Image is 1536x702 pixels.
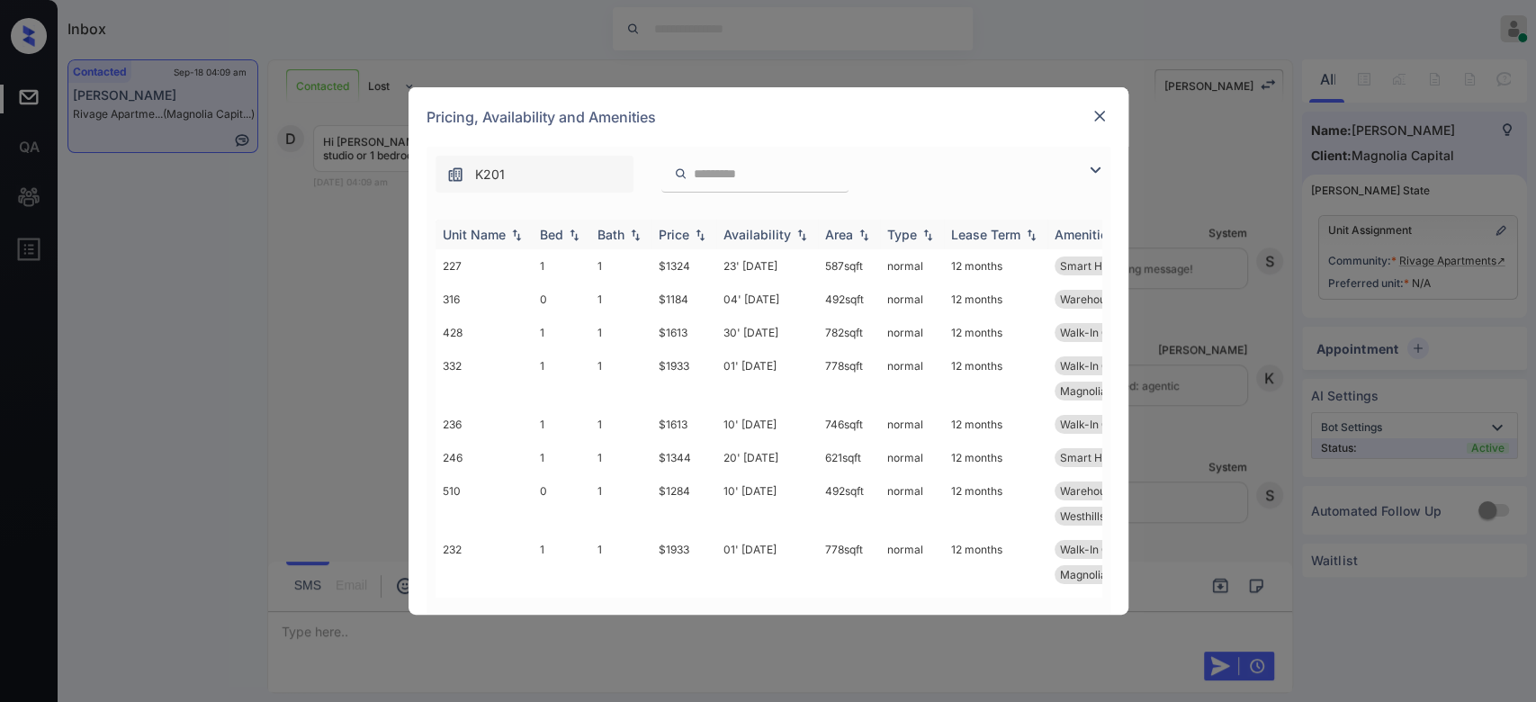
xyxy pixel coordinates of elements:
td: 12 months [944,474,1047,533]
td: 1 [590,249,651,283]
td: 1 [533,349,590,408]
td: normal [880,283,944,316]
img: sorting [919,229,937,241]
span: Walk-In Closet [1060,359,1134,373]
td: $1184 [651,283,716,316]
div: Bath [597,227,624,242]
td: 232 [436,533,533,591]
td: $1933 [651,533,716,591]
td: $1284 [651,474,716,533]
td: 746 sqft [818,408,880,441]
span: Walk-In Closet [1060,326,1134,339]
td: 12 months [944,283,1047,316]
td: 20' [DATE] [716,441,818,474]
span: Walk-In Closet [1060,418,1134,431]
div: Price [659,227,689,242]
div: Lease Term [951,227,1020,242]
td: 0 [533,283,590,316]
div: Type [887,227,917,242]
td: 778 sqft [818,533,880,591]
td: 1 [590,591,651,625]
td: 12 months [944,316,1047,349]
td: 510 [436,474,533,533]
span: Warehouse View ... [1060,484,1156,498]
span: Smart Home Enab... [1060,259,1161,273]
td: 316 [436,283,533,316]
td: 04' [DATE] [716,283,818,316]
img: sorting [626,229,644,241]
img: sorting [1022,229,1040,241]
td: 01' [DATE] [716,533,818,591]
td: $1613 [651,316,716,349]
td: 1 [533,316,590,349]
td: 1 [533,533,590,591]
span: K201 [475,165,505,184]
img: sorting [793,229,811,241]
td: $1933 [651,349,716,408]
td: $1613 [651,408,716,441]
td: 12 months [944,533,1047,591]
td: 1 [533,441,590,474]
div: Bed [540,227,563,242]
td: normal [880,591,944,625]
td: 782 sqft [818,316,880,349]
td: 1 [533,249,590,283]
td: 12 months [944,349,1047,408]
td: 0 [533,474,590,533]
td: 1 [590,533,651,591]
td: 1 [590,474,651,533]
td: 23' [DATE] [716,249,818,283]
td: 11' [DATE] [716,591,818,625]
span: Magnolia Platin... [1060,568,1146,581]
img: sorting [691,229,709,241]
td: 10' [DATE] [716,408,818,441]
td: 0 [533,591,590,625]
td: 492 sqft [818,283,880,316]
div: Pricing, Availability and Amenities [409,87,1128,147]
span: Smart Home Enab... [1060,451,1161,464]
div: Availability [723,227,791,242]
td: 587 sqft [818,249,880,283]
img: icon-zuma [1084,159,1106,181]
td: 1 [533,408,590,441]
span: Walk-In Closet [1060,543,1134,556]
td: normal [880,408,944,441]
td: 778 sqft [818,349,880,408]
td: 236 [436,408,533,441]
td: 428 [436,316,533,349]
img: close [1091,107,1109,125]
img: icon-zuma [674,166,687,182]
span: Warehouse View ... [1060,292,1156,306]
img: sorting [565,229,583,241]
td: 252 [436,591,533,625]
div: Area [825,227,853,242]
td: 227 [436,249,533,283]
div: Amenities [1055,227,1115,242]
td: normal [880,533,944,591]
div: Unit Name [443,227,506,242]
td: $1244 [651,591,716,625]
td: 621 sqft [818,441,880,474]
span: Westhills - STU [1060,509,1138,523]
td: 1 [590,283,651,316]
td: 12 months [944,441,1047,474]
img: icon-zuma [446,166,464,184]
img: sorting [508,229,525,241]
span: Magnolia Platin... [1060,384,1146,398]
td: normal [880,249,944,283]
td: 1 [590,441,651,474]
td: $1344 [651,441,716,474]
td: 12 months [944,408,1047,441]
td: normal [880,349,944,408]
td: 1 [590,349,651,408]
td: normal [880,474,944,533]
td: 1 [590,316,651,349]
td: 12 months [944,591,1047,625]
td: 1 [590,408,651,441]
td: $1324 [651,249,716,283]
td: 246 [436,441,533,474]
td: 12 months [944,249,1047,283]
td: normal [880,316,944,349]
td: 492 sqft [818,591,880,625]
td: 30' [DATE] [716,316,818,349]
